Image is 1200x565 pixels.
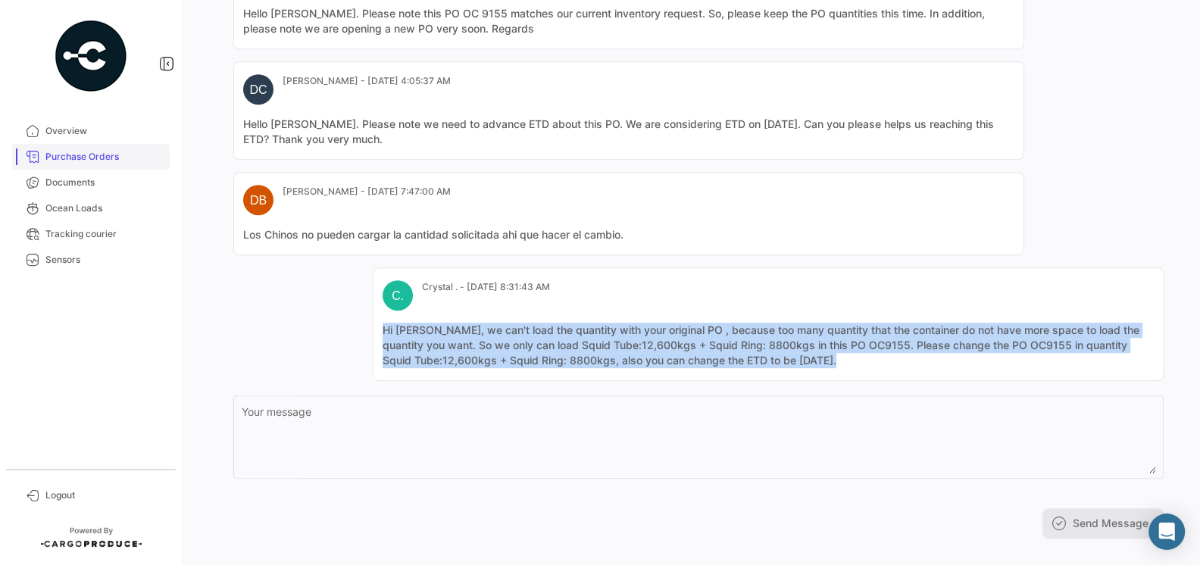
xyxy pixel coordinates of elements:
[1148,513,1185,550] div: Abrir Intercom Messenger
[383,280,413,311] div: C.
[243,117,1014,147] mat-card-content: Hello [PERSON_NAME]. Please note we need to advance ETD about this PO. We are considering ETD on ...
[45,176,164,189] span: Documents
[45,253,164,267] span: Sensors
[283,185,451,198] mat-card-subtitle: [PERSON_NAME] - [DATE] 7:47:00 AM
[12,247,170,273] a: Sensors
[422,280,550,294] mat-card-subtitle: Crystal . - [DATE] 8:31:43 AM
[12,170,170,195] a: Documents
[12,118,170,144] a: Overview
[243,227,1014,242] mat-card-content: Los Chinos no pueden cargar la cantidad solicitada ahi que hacer el cambio.
[383,323,1154,368] mat-card-content: Hi [PERSON_NAME], we can't load the quantity with your original PO , because too many quantity th...
[283,74,451,88] mat-card-subtitle: [PERSON_NAME] - [DATE] 4:05:37 AM
[45,227,164,241] span: Tracking courier
[45,150,164,164] span: Purchase Orders
[243,185,273,215] div: DB
[45,201,164,215] span: Ocean Loads
[53,18,129,94] img: powered-by.png
[243,74,273,105] div: DC
[45,124,164,138] span: Overview
[12,144,170,170] a: Purchase Orders
[243,6,1014,36] mat-card-content: Hello [PERSON_NAME]. Please note this PO OC 9155 matches our current inventory request. So, pleas...
[12,195,170,221] a: Ocean Loads
[45,489,164,502] span: Logout
[12,221,170,247] a: Tracking courier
